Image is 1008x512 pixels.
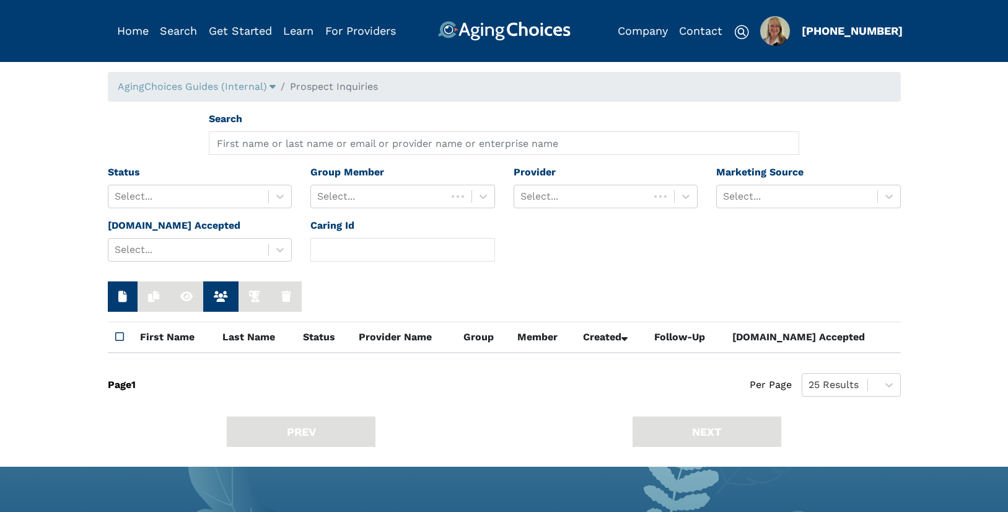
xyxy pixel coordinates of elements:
[510,322,576,353] th: Member
[209,112,242,126] label: Search
[108,373,136,397] div: Page 1
[290,81,378,92] span: Prospect Inquiries
[209,131,799,155] input: First name or last name or email or provider name or enterprise name
[576,322,646,353] th: Created
[170,281,203,312] button: View
[108,72,901,102] nav: breadcrumb
[310,218,354,233] label: Caring Id
[437,21,570,41] img: AgingChoices
[760,16,790,46] img: 0d6ac745-f77c-4484-9392-b54ca61ede62.jpg
[296,322,352,353] th: Status
[716,165,804,180] label: Marketing Source
[647,322,725,353] th: Follow-Up
[633,417,781,447] button: NEXT
[138,281,170,312] button: Duplicate
[118,79,276,94] div: Popover trigger
[325,24,396,37] a: For Providers
[750,373,792,397] span: Per Page
[760,16,790,46] div: Popover trigger
[310,165,384,180] label: Group Member
[108,281,138,312] button: New
[215,322,296,353] th: Last Name
[725,322,901,353] th: [DOMAIN_NAME] Accepted
[117,24,149,37] a: Home
[118,81,276,92] a: AgingChoices Guides (Internal)
[133,322,215,353] th: First Name
[118,81,267,92] span: AgingChoices Guides (Internal)
[283,24,313,37] a: Learn
[209,24,272,37] a: Get Started
[227,417,375,447] button: PREV
[160,21,197,41] div: Popover trigger
[160,24,197,37] a: Search
[679,24,722,37] a: Contact
[351,322,456,353] th: Provider Name
[203,281,239,312] button: View Members
[514,165,556,180] label: Provider
[271,281,302,312] button: Delete
[239,281,271,312] button: Run Integrations
[108,165,140,180] label: Status
[802,24,903,37] a: [PHONE_NUMBER]
[618,24,668,37] a: Company
[108,218,240,233] label: [DOMAIN_NAME] Accepted
[734,25,749,40] img: search-icon.svg
[456,322,510,353] th: Group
